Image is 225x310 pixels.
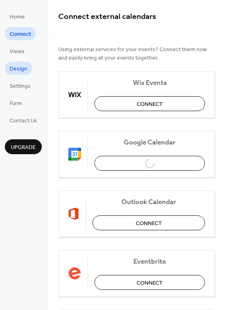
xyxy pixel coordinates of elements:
[94,79,205,87] span: Wix Events
[10,99,22,108] span: Form
[137,279,163,287] span: Connect
[58,9,156,25] span: Connect external calendars
[94,275,205,290] button: Connect
[5,139,42,154] button: Upgrade
[68,148,81,161] img: google
[68,207,79,220] img: outlook
[5,79,35,92] a: Settings
[10,30,31,39] span: Connect
[5,44,29,58] a: Views
[68,88,81,101] img: wix
[137,100,163,109] span: Connect
[92,215,205,230] button: Connect
[58,45,215,62] span: Using external services for your events? Connect them now and easily bring all your events together.
[10,82,31,91] span: Settings
[92,198,205,207] span: Outlook Calendar
[94,96,205,111] button: Connect
[5,62,32,75] a: Design
[94,138,205,147] span: Google Calendar
[11,143,36,152] span: Upgrade
[5,96,27,110] a: Form
[5,10,30,23] a: Home
[10,13,25,21] span: Home
[94,258,205,266] span: Eventbrite
[10,48,25,56] span: Views
[136,219,162,228] span: Connect
[10,117,37,125] span: Contact Us
[5,27,36,40] a: Connect
[68,267,81,280] img: eventbrite
[5,114,42,127] a: Contact Us
[10,65,27,73] span: Design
